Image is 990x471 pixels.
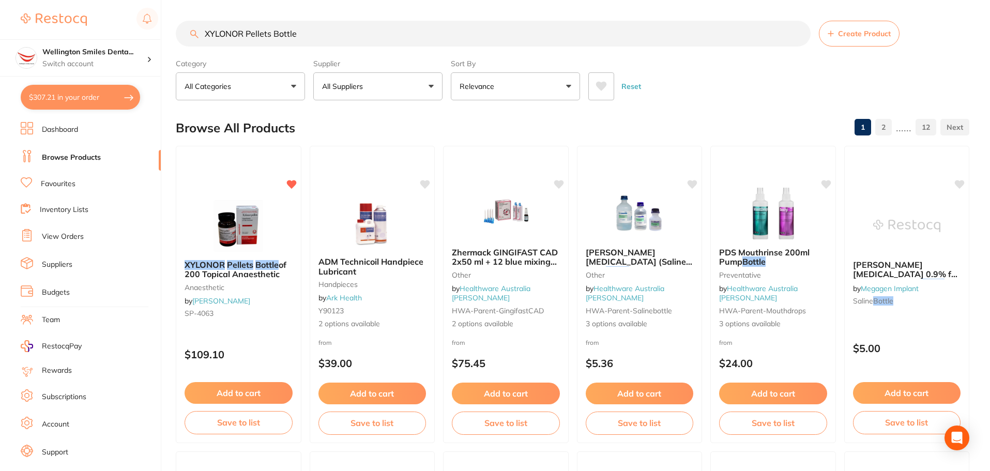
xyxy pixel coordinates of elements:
[875,117,892,138] a: 2
[719,248,827,267] b: PDS Mouthrinse 200ml Pump Bottle
[719,284,798,302] span: by
[586,248,694,267] b: Baxter Sodium Chloride (Saline) 0.9% Bottle
[451,59,580,68] label: Sort By
[318,306,344,315] span: Y90123
[339,197,406,249] img: ADM Technicoil Handpiece Lubricant
[185,260,293,279] b: XYLONOR Pellets Bottle of 200 Topical Anaesthetic
[21,85,140,110] button: $307.21 in your order
[176,59,305,68] label: Category
[452,306,544,315] span: HWA-parent-gingifastCAD
[719,383,827,404] button: Add to cart
[606,266,629,277] em: Bottle
[586,247,692,277] span: [PERSON_NAME] [MEDICAL_DATA] (Saline) 0.9%
[176,121,295,135] h2: Browse All Products
[42,125,78,135] a: Dashboard
[318,293,362,302] span: by
[42,315,60,325] a: Team
[42,153,101,163] a: Browse Products
[586,357,694,369] p: $5.36
[318,319,427,329] span: 2 options available
[452,357,560,369] p: $75.45
[861,284,919,293] a: Megagen Implant
[819,21,900,47] button: Create Product
[42,287,70,298] a: Budgets
[452,271,560,279] small: other
[326,293,362,302] a: Ark Health
[41,179,75,189] a: Favourites
[873,200,940,252] img: Baxter Sodium Chloride 0.9% for Irrigation 1000ml Bottle
[739,188,806,239] img: PDS Mouthrinse 200ml Pump Bottle
[586,339,599,346] span: from
[185,411,293,434] button: Save to list
[16,48,37,68] img: Wellington Smiles Dental
[192,296,250,306] a: [PERSON_NAME]
[42,392,86,402] a: Subscriptions
[318,357,427,369] p: $39.00
[185,296,250,306] span: by
[742,256,766,267] em: Bottle
[586,271,694,279] small: other
[719,357,827,369] p: $24.00
[452,284,530,302] a: Healthware Australia [PERSON_NAME]
[719,271,827,279] small: Preventative
[452,247,558,286] span: Zhermack GINGIFAST CAD 2x50 ml + 12 blue mixing tips + 1 Separator
[185,283,293,292] small: anaesthetic
[452,248,560,267] b: Zhermack GINGIFAST CAD 2x50 ml + 12 blue mixing tips + 1 Separator Bottle 10ml
[318,257,427,276] b: ADM Technicoil Handpiece Lubricant
[42,341,82,352] span: RestocqPay
[42,232,84,242] a: View Orders
[853,284,919,293] span: by
[586,412,694,434] button: Save to list
[185,382,293,404] button: Add to cart
[586,284,664,302] span: by
[255,260,279,270] em: Bottle
[185,260,286,279] span: of 200 Topical Anaesthetic
[896,121,911,133] p: ......
[42,47,147,57] h4: Wellington Smiles Dental
[451,72,580,100] button: Relevance
[460,81,498,92] p: Relevance
[452,339,465,346] span: from
[42,366,72,376] a: Rewards
[853,382,961,404] button: Add to cart
[719,339,733,346] span: from
[452,319,560,329] span: 2 options available
[318,256,423,276] span: ADM Technicoil Handpiece Lubricant
[42,260,72,270] a: Suppliers
[21,340,33,352] img: RestocqPay
[719,284,798,302] a: Healthware Australia [PERSON_NAME]
[853,342,961,354] p: $5.00
[853,411,961,434] button: Save to list
[586,383,694,404] button: Add to cart
[42,59,147,69] p: Switch account
[853,296,873,306] span: Saline
[42,419,69,430] a: Account
[185,81,235,92] p: All Categories
[586,319,694,329] span: 3 options available
[21,8,87,32] a: Restocq Logo
[606,188,673,239] img: Baxter Sodium Chloride (Saline) 0.9% Bottle
[873,296,893,306] em: Bottle
[855,117,871,138] a: 1
[452,284,530,302] span: by
[21,13,87,26] img: Restocq Logo
[719,247,810,267] span: PDS Mouthrinse 200ml Pump
[21,340,82,352] a: RestocqPay
[318,383,427,404] button: Add to cart
[176,21,811,47] input: Search Products
[318,280,427,288] small: handpieces
[916,117,936,138] a: 12
[313,59,443,68] label: Supplier
[205,200,272,252] img: XYLONOR Pellets Bottle of 200 Topical Anaesthetic
[719,306,806,315] span: HWA-parent-mouthdrops
[853,260,959,289] span: [PERSON_NAME] [MEDICAL_DATA] 0.9% for Irrigation 1000ml
[838,29,891,38] span: Create Product
[318,339,332,346] span: from
[322,81,367,92] p: All Suppliers
[452,383,560,404] button: Add to cart
[719,412,827,434] button: Save to list
[719,319,827,329] span: 3 options available
[586,306,672,315] span: HWA-parent-salinebottle
[40,205,88,215] a: Inventory Lists
[921,279,945,289] em: Bottle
